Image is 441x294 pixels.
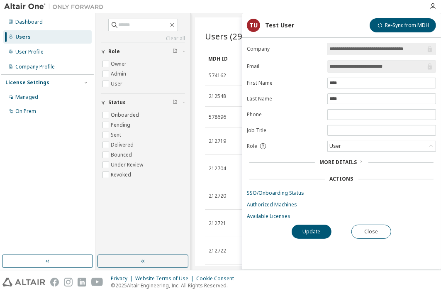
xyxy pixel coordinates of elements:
[247,213,436,220] a: Available Licenses
[247,80,322,86] label: First Name
[173,99,178,106] span: Clear filter
[247,201,436,208] a: Authorized Machines
[209,247,226,254] span: 212722
[209,138,226,145] span: 212719
[15,108,36,115] div: On Prem
[247,127,322,134] label: Job Title
[209,93,226,100] span: 212548
[111,69,128,79] label: Admin
[328,141,436,151] div: User
[111,160,145,170] label: Under Review
[78,278,86,287] img: linkedin.svg
[209,220,226,227] span: 212721
[50,278,59,287] img: facebook.svg
[108,99,126,106] span: Status
[208,52,243,65] div: MDH ID
[209,114,226,120] span: 578696
[320,159,357,166] span: More Details
[351,225,391,239] button: Close
[111,120,132,130] label: Pending
[101,35,185,42] a: Clear all
[111,275,135,282] div: Privacy
[209,193,226,199] span: 212720
[111,140,135,150] label: Delivered
[265,22,294,29] div: Test User
[330,176,353,182] div: Actions
[15,49,44,55] div: User Profile
[15,34,31,40] div: Users
[101,93,185,112] button: Status
[15,94,38,100] div: Managed
[247,46,322,52] label: Company
[247,111,322,118] label: Phone
[4,2,108,11] img: Altair One
[108,48,120,55] span: Role
[111,130,123,140] label: Sent
[111,170,133,180] label: Revoked
[101,42,185,61] button: Role
[5,79,49,86] div: License Settings
[247,96,322,102] label: Last Name
[196,275,239,282] div: Cookie Consent
[111,282,239,289] p: © 2025 Altair Engineering, Inc. All Rights Reserved.
[111,59,128,69] label: Owner
[247,19,260,32] div: TU
[111,150,134,160] label: Bounced
[173,48,178,55] span: Clear filter
[15,19,43,25] div: Dashboard
[247,190,436,196] a: SSO/Onboarding Status
[247,63,322,70] label: Email
[328,142,342,151] div: User
[111,79,124,89] label: User
[135,275,196,282] div: Website Terms of Use
[205,30,245,42] span: Users (29)
[370,18,436,32] button: Re-Sync from MDH
[91,278,103,287] img: youtube.svg
[64,278,73,287] img: instagram.svg
[2,278,45,287] img: altair_logo.svg
[15,64,55,70] div: Company Profile
[209,72,226,79] span: 574162
[292,225,331,239] button: Update
[111,110,141,120] label: Onboarded
[209,165,226,172] span: 212704
[247,143,257,149] span: Role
